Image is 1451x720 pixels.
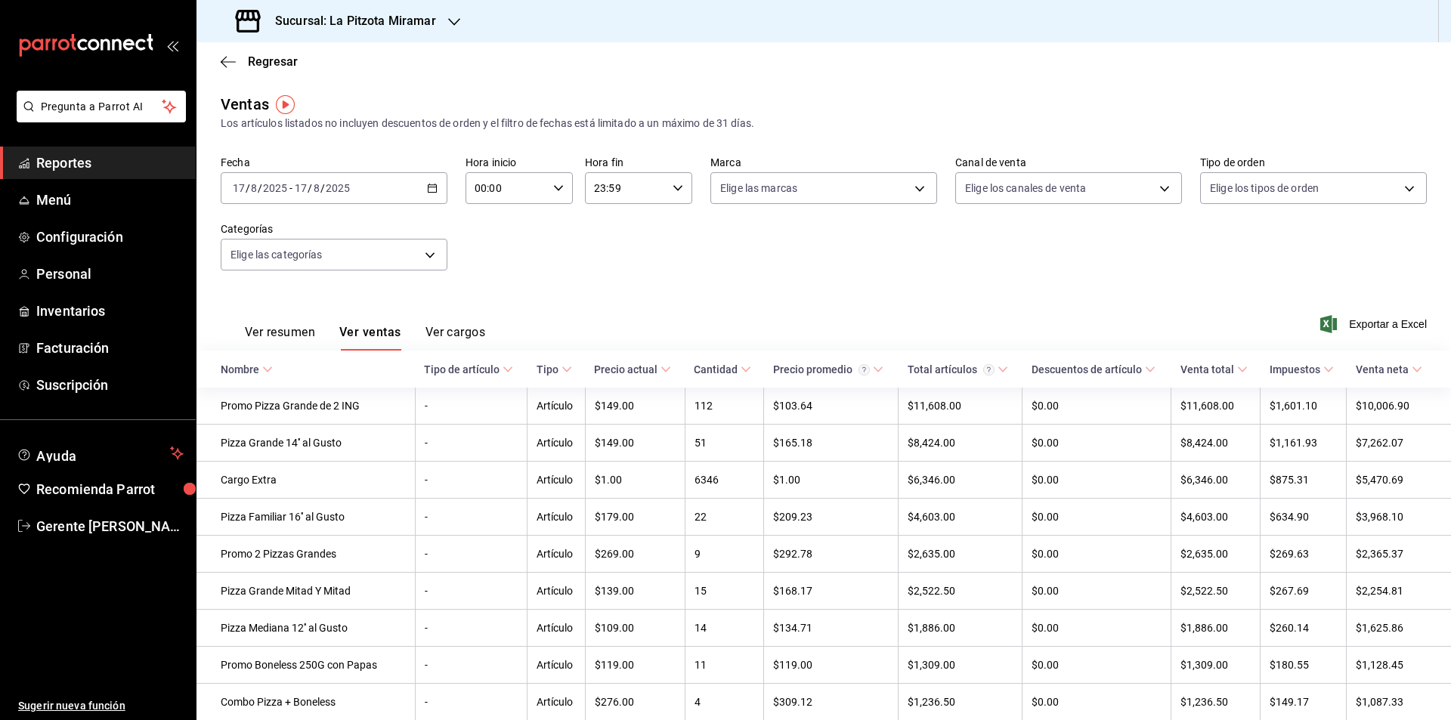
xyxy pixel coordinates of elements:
label: Categorías [221,224,447,234]
td: Artículo [527,388,585,425]
label: Tipo de orden [1200,157,1427,168]
span: Ayuda [36,444,164,462]
button: Pregunta a Parrot AI [17,91,186,122]
td: - [415,462,527,499]
td: $179.00 [585,499,685,536]
span: / [246,182,250,194]
span: Tipo de artículo [424,363,513,375]
span: Personal [36,264,184,284]
td: - [415,536,527,573]
div: Venta neta [1356,363,1409,375]
td: $149.00 [585,388,685,425]
span: Impuestos [1270,363,1334,375]
td: - [415,425,527,462]
span: / [320,182,325,194]
span: Sugerir nueva función [18,698,184,714]
td: $3,968.10 [1347,499,1451,536]
div: Nombre [221,363,259,375]
td: $2,635.00 [1171,536,1261,573]
td: $0.00 [1023,388,1171,425]
td: $1.00 [764,462,899,499]
td: 9 [685,536,764,573]
td: $1,886.00 [899,610,1023,647]
td: $4,603.00 [899,499,1023,536]
span: Suscripción [36,375,184,395]
label: Marca [710,157,937,168]
span: Total artículos [908,363,1008,375]
td: $1,625.86 [1347,610,1451,647]
td: $0.00 [1023,536,1171,573]
td: Promo 2 Pizzas Grandes [196,536,415,573]
button: open_drawer_menu [166,39,178,51]
td: $209.23 [764,499,899,536]
span: Configuración [36,227,184,247]
svg: Precio promedio = Total artículos / cantidad [859,364,870,375]
span: Venta total [1180,363,1248,375]
td: $10,006.90 [1347,388,1451,425]
td: Promo Pizza Grande de 2 ING [196,388,415,425]
td: - [415,388,527,425]
td: $1.00 [585,462,685,499]
td: $8,424.00 [1171,425,1261,462]
div: Total artículos [908,363,995,375]
td: Cargo Extra [196,462,415,499]
span: Inventarios [36,301,184,321]
label: Fecha [221,157,447,168]
td: 6346 [685,462,764,499]
button: Ver cargos [425,325,486,351]
td: Pizza Mediana 12'' al Gusto [196,610,415,647]
td: - [415,573,527,610]
td: $11,608.00 [1171,388,1261,425]
td: 15 [685,573,764,610]
td: $292.78 [764,536,899,573]
span: Precio actual [594,363,671,375]
td: $269.63 [1261,536,1347,573]
td: Artículo [527,536,585,573]
td: $0.00 [1023,425,1171,462]
td: $2,522.50 [899,573,1023,610]
td: $119.00 [764,647,899,684]
td: Pizza Grande Mitad Y Mitad [196,573,415,610]
img: Tooltip marker [276,95,295,114]
td: $1,886.00 [1171,610,1261,647]
input: -- [294,182,308,194]
td: Artículo [527,499,585,536]
td: $1,161.93 [1261,425,1347,462]
label: Canal de venta [955,157,1182,168]
div: navigation tabs [245,325,485,351]
td: $109.00 [585,610,685,647]
input: -- [313,182,320,194]
td: Promo Boneless 250G con Papas [196,647,415,684]
td: $6,346.00 [899,462,1023,499]
div: Tipo de artículo [424,363,500,375]
a: Pregunta a Parrot AI [11,110,186,125]
td: $8,424.00 [899,425,1023,462]
td: $269.00 [585,536,685,573]
span: Cantidad [694,363,751,375]
span: Regresar [248,54,298,69]
span: Pregunta a Parrot AI [41,99,162,115]
td: $1,309.00 [899,647,1023,684]
span: Descuentos de artículo [1032,363,1156,375]
input: ---- [325,182,351,194]
td: Artículo [527,425,585,462]
td: - [415,610,527,647]
td: $134.71 [764,610,899,647]
td: 14 [685,610,764,647]
td: Pizza Familiar 16'' al Gusto [196,499,415,536]
span: / [258,182,262,194]
td: $634.90 [1261,499,1347,536]
span: Recomienda Parrot [36,479,184,499]
button: Ver resumen [245,325,315,351]
span: - [289,182,292,194]
td: $2,635.00 [899,536,1023,573]
span: Facturación [36,338,184,358]
span: / [308,182,312,194]
button: Exportar a Excel [1323,315,1427,333]
td: $260.14 [1261,610,1347,647]
input: -- [232,182,246,194]
td: $2,365.37 [1347,536,1451,573]
td: 22 [685,499,764,536]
